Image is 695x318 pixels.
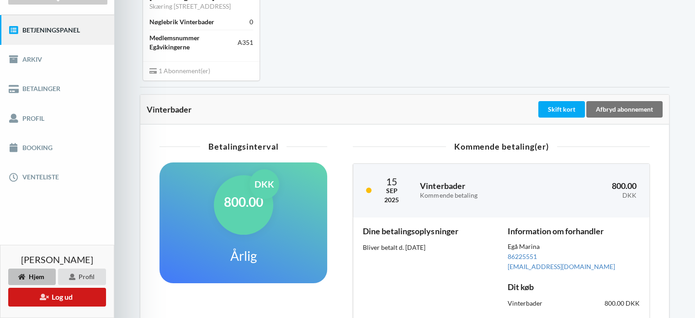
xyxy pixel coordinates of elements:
[149,17,214,27] div: Nøglebrik Vinterbader
[551,181,637,199] h3: 800.00
[21,255,93,264] span: [PERSON_NAME]
[238,38,253,47] div: A351
[508,263,615,270] a: [EMAIL_ADDRESS][DOMAIN_NAME]
[384,195,399,205] div: 2025
[551,192,637,199] div: DKK
[508,282,640,292] h3: Dit køb
[538,101,585,118] div: Skift kort
[230,248,257,264] h1: Årlig
[384,186,399,195] div: Sep
[420,181,538,199] h3: Vinterbader
[149,33,238,52] div: Medlemsnummer Egåvikingerne
[249,17,253,27] div: 0
[501,292,573,314] div: Vinterbader
[8,269,56,285] div: Hjem
[363,226,495,237] h3: Dine betalingsoplysninger
[8,288,106,307] button: Log ud
[384,177,399,186] div: 15
[508,226,640,237] h3: Information om forhandler
[149,67,210,75] span: 1 Abonnement(er)
[147,105,536,114] div: Vinterbader
[586,101,663,118] div: Afbryd abonnement
[508,243,640,252] div: Egå Marina
[420,192,538,199] div: Kommende betaling
[508,253,537,260] a: 86225551
[159,142,327,151] div: Betalingsinterval
[58,269,106,285] div: Profil
[224,194,263,210] h1: 800.00
[353,142,650,151] div: Kommende betaling(er)
[149,2,231,10] a: Skæring [STREET_ADDRESS]
[363,243,495,252] div: Bliver betalt d. [DATE]
[574,292,646,314] div: 800.00 DKK
[249,169,279,199] div: DKK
